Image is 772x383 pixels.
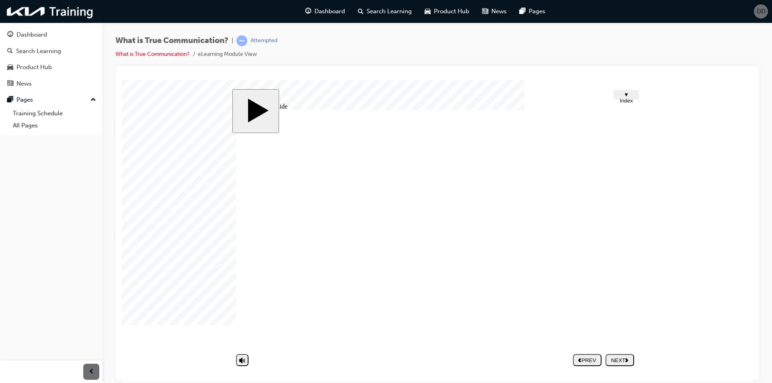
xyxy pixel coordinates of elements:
div: Search Learning [16,47,61,56]
a: Search Learning [3,44,99,59]
a: Product Hub [3,60,99,75]
a: Training Schedule [10,107,99,120]
span: guage-icon [305,6,311,16]
span: learningRecordVerb_ATTEMPT-icon [236,35,247,46]
div: News [16,79,32,88]
a: All Pages [10,119,99,132]
span: What is True Communication? [115,36,228,45]
span: news-icon [7,80,13,88]
a: Dashboard [3,27,99,42]
button: Start [111,9,157,53]
a: pages-iconPages [513,3,552,20]
span: pages-icon [7,96,13,104]
span: | [232,36,233,45]
button: Pages [3,92,99,107]
a: search-iconSearch Learning [351,3,418,20]
span: search-icon [7,48,13,55]
span: car-icon [7,64,13,71]
li: eLearning Module View [198,50,257,59]
span: search-icon [358,6,363,16]
a: News [3,76,99,91]
a: car-iconProduct Hub [418,3,476,20]
button: DashboardSearch LearningProduct HubNews [3,26,99,92]
a: What is True Communication? [115,51,190,57]
div: Pages [16,95,33,104]
span: DD [757,7,766,16]
span: Pages [529,7,545,16]
span: Product Hub [434,7,469,16]
div: Attempted [250,37,277,45]
span: news-icon [482,6,488,16]
a: news-iconNews [476,3,513,20]
div: Dashboard [16,30,47,39]
span: Search Learning [367,7,412,16]
span: News [491,7,507,16]
button: DD [754,4,768,18]
span: guage-icon [7,31,13,39]
span: up-icon [90,95,96,105]
a: guage-iconDashboard [299,3,351,20]
div: What is True Communication Start Course [111,9,521,293]
div: Product Hub [16,63,52,72]
span: Dashboard [314,7,345,16]
span: car-icon [425,6,431,16]
span: prev-icon [88,367,94,377]
span: pages-icon [519,6,526,16]
img: kia-training [4,3,96,20]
